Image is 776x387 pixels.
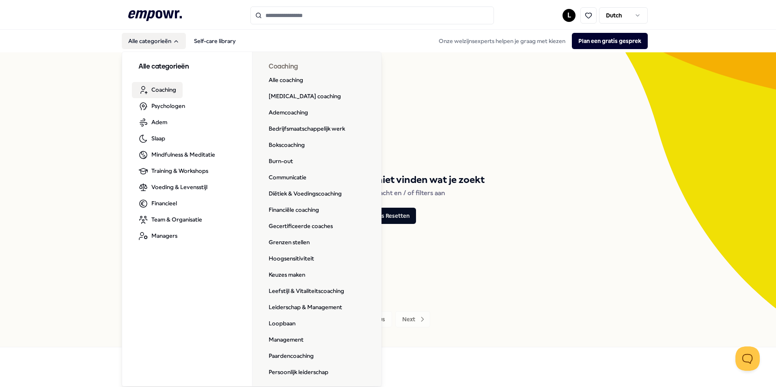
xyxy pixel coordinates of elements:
[262,234,316,251] a: Grenzen stellen
[269,62,366,72] h3: Coaching
[151,183,207,191] span: Voeding & Levensstijl
[262,72,310,88] a: Alle coaching
[262,137,311,153] a: Bokscoaching
[132,98,192,114] a: Psychologen
[572,33,648,49] button: Plan een gratis gesprek
[138,62,236,72] h3: Alle categorieën
[262,88,347,105] a: [MEDICAL_DATA] coaching
[262,316,302,332] a: Loopbaan
[262,186,348,202] a: Diëtiek & Voedingscoaching
[122,52,382,387] div: Alle categorieën
[151,199,177,208] span: Financieel
[132,131,172,147] a: Slaap
[132,114,174,131] a: Adem
[122,33,186,49] button: Alle categorieën
[132,82,183,98] a: Coaching
[151,101,185,110] span: Psychologen
[262,267,312,283] a: Keuzes maken
[132,147,222,163] a: Mindfulness & Meditatie
[250,6,494,24] input: Search for products, categories or subcategories
[262,170,313,186] a: Communicatie
[262,251,321,267] a: Hoogsensitiviteit
[432,33,648,49] div: Onze welzijnsexperts helpen je graag met kiezen
[262,332,310,348] a: Management
[262,202,325,218] a: Financiële coaching
[360,208,416,224] button: Filters Resetten
[122,33,242,49] nav: Main
[151,134,165,143] span: Slaap
[262,121,351,137] a: Bedrijfsmaatschappelijk werk
[563,9,576,22] button: L
[262,105,315,121] a: Ademcoaching
[331,188,445,198] div: Pas je zoekopdracht en / of filters aan
[292,172,485,187] div: We kunnen helaas niet vinden wat je zoekt
[132,179,214,196] a: Voeding & Levensstijl
[132,196,183,212] a: Financieel
[151,85,176,94] span: Coaching
[262,364,335,381] a: Persoonlijk leiderschap
[132,228,184,244] a: Managers
[188,33,242,49] a: Self-care library
[262,348,320,364] a: Paardencoaching
[151,150,215,159] span: Mindfulness & Meditatie
[132,212,209,228] a: Team & Organisatie
[262,218,339,234] a: Gecertificeerde coaches
[735,346,760,371] iframe: Help Scout Beacon - Open
[132,163,215,179] a: Training & Workshops
[151,231,177,240] span: Managers
[151,215,202,224] span: Team & Organisatie
[262,283,351,299] a: Leefstijl & Vitaliteitscoaching
[262,299,349,316] a: Leiderschap & Management
[151,118,167,127] span: Adem
[151,166,208,175] span: Training & Workshops
[262,153,300,170] a: Burn-out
